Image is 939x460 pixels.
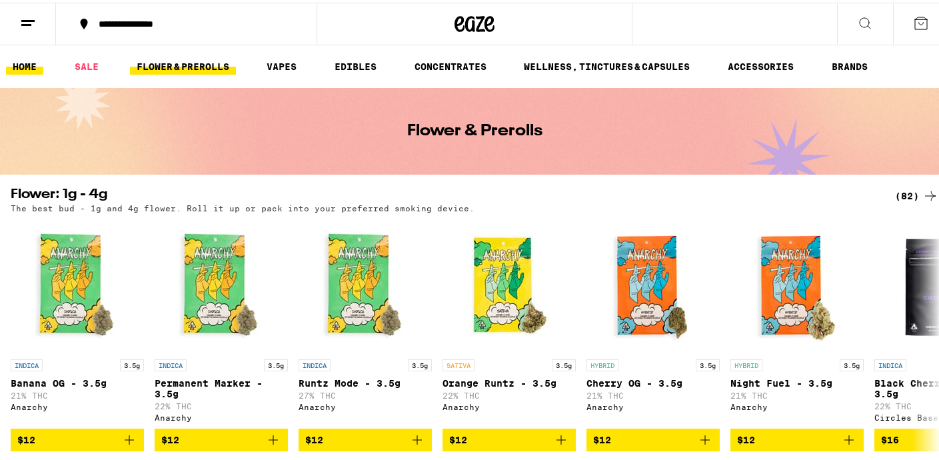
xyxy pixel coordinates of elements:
[730,357,762,369] p: HYBRID
[11,357,43,369] p: INDICA
[11,217,144,350] img: Anarchy - Banana OG - 3.5g
[155,375,288,397] p: Permanent Marker - 3.5g
[586,375,720,386] p: Cherry OG - 3.5g
[407,121,542,137] h1: Flower & Prerolls
[874,357,906,369] p: INDICA
[825,56,874,72] a: BRANDS
[586,400,720,409] div: Anarchy
[730,426,864,449] button: Add to bag
[895,185,938,201] a: (82)
[299,389,432,397] p: 27% THC
[11,400,144,409] div: Anarchy
[408,56,493,72] a: CONCENTRATES
[11,217,144,426] a: Open page for Banana OG - 3.5g from Anarchy
[17,432,35,443] span: $12
[881,432,899,443] span: $16
[130,56,236,72] a: FLOWER & PREROLLS
[155,426,288,449] button: Add to bag
[299,426,432,449] button: Add to bag
[305,432,323,443] span: $12
[155,399,288,408] p: 22% THC
[443,357,474,369] p: SATIVA
[730,389,864,397] p: 21% THC
[68,56,105,72] a: SALE
[443,389,576,397] p: 22% THC
[443,426,576,449] button: Add to bag
[11,185,873,201] h2: Flower: 1g - 4g
[696,357,720,369] p: 3.5g
[260,56,303,72] a: VAPES
[443,217,576,426] a: Open page for Orange Runtz - 3.5g from Anarchy
[264,357,288,369] p: 3.5g
[299,217,432,350] img: Anarchy - Runtz Mode - 3.5g
[443,217,576,350] img: Anarchy - Orange Runtz - 3.5g
[737,432,755,443] span: $12
[155,411,288,419] div: Anarchy
[443,375,576,386] p: Orange Runtz - 3.5g
[730,217,864,426] a: Open page for Night Fuel - 3.5g from Anarchy
[299,217,432,426] a: Open page for Runtz Mode - 3.5g from Anarchy
[155,217,288,350] img: Anarchy - Permanent Marker - 3.5g
[11,389,144,397] p: 21% THC
[586,217,720,350] img: Anarchy - Cherry OG - 3.5g
[299,375,432,386] p: Runtz Mode - 3.5g
[730,400,864,409] div: Anarchy
[299,400,432,409] div: Anarchy
[517,56,696,72] a: WELLNESS, TINCTURES & CAPSULES
[586,357,618,369] p: HYBRID
[11,201,474,210] p: The best bud - 1g and 4g flower. Roll it up or pack into your preferred smoking device.
[586,389,720,397] p: 21% THC
[586,426,720,449] button: Add to bag
[11,375,144,386] p: Banana OG - 3.5g
[552,357,576,369] p: 3.5g
[161,432,179,443] span: $12
[155,217,288,426] a: Open page for Permanent Marker - 3.5g from Anarchy
[328,56,383,72] a: EDIBLES
[8,9,96,20] span: Hi. Need any help?
[11,426,144,449] button: Add to bag
[586,217,720,426] a: Open page for Cherry OG - 3.5g from Anarchy
[840,357,864,369] p: 3.5g
[155,357,187,369] p: INDICA
[6,56,43,72] a: HOME
[593,432,611,443] span: $12
[730,217,864,350] img: Anarchy - Night Fuel - 3.5g
[299,357,331,369] p: INDICA
[443,400,576,409] div: Anarchy
[730,375,864,386] p: Night Fuel - 3.5g
[721,56,800,72] a: ACCESSORIES
[408,357,432,369] p: 3.5g
[449,432,467,443] span: $12
[120,357,144,369] p: 3.5g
